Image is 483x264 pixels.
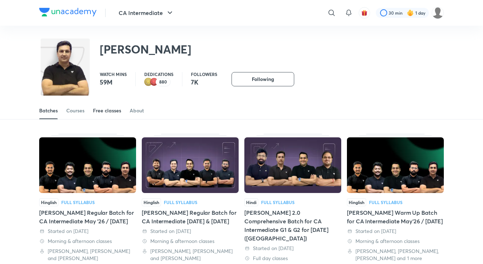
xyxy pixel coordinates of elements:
div: Morning & afternoon classes [142,238,239,245]
button: Following [232,72,294,86]
div: Full Syllabus [369,200,402,204]
p: Watch mins [100,72,127,76]
p: Followers [191,72,217,76]
p: 7K [191,78,217,86]
img: Thumbnail [347,137,444,193]
span: Hinglish [347,198,366,206]
div: Full day classes [244,255,341,262]
div: [PERSON_NAME] Warm Up Batch for CA Intermediate May’26 / [DATE] [347,208,444,225]
a: Courses [66,102,84,119]
span: Hindi [244,198,258,206]
span: Hinglish [142,198,161,206]
div: Started on 12 Mar 2025 [142,228,239,235]
div: Full Syllabus [164,200,197,204]
div: About [130,107,144,114]
div: [PERSON_NAME] 2.0 Comprehensive Batch for CA Intermediate G1 & G2 for [DATE] ([GEOGRAPHIC_DATA]) [244,208,341,243]
div: Morning & afternoon classes [39,238,136,245]
button: CA Intermediate [114,6,178,20]
div: [PERSON_NAME] Regular Batch for CA Intermediate May '26 / [DATE] [39,208,136,225]
div: Started on 14 Jul 2025 [39,228,136,235]
div: Full Syllabus [261,200,295,204]
a: Batches [39,102,58,119]
span: Following [252,76,274,83]
a: Company Logo [39,8,97,18]
div: Batches [39,107,58,114]
div: Nakul Katheria, Ankit Oberoi and Arvind Tuli [142,248,239,262]
p: 880 [159,80,167,85]
h2: [PERSON_NAME] [100,42,191,56]
div: Started on 11 Sep 2023 [244,245,341,252]
img: Thumbnail [142,137,239,193]
div: Full Syllabus [61,200,95,204]
p: Dedications [144,72,173,76]
img: streak [407,9,414,16]
div: Rahul Panchal, Nakul Katheria, Ankit Oberoi and 1 more [347,248,444,262]
span: Hinglish [39,198,58,206]
div: Morning & afternoon classes [347,238,444,245]
button: avatar [359,7,370,19]
img: Soumee [432,7,444,19]
img: educator badge2 [144,78,153,86]
a: About [130,102,144,119]
div: Nakul Katheria, Ankit Oberoi and Arvind Tuli [39,248,136,262]
img: Thumbnail [39,137,136,193]
img: educator badge1 [150,78,159,86]
div: Courses [66,107,84,114]
img: Thumbnail [244,137,341,193]
div: Started on 2 Jun 2025 [347,228,444,235]
img: Company Logo [39,8,97,16]
div: [PERSON_NAME] Regular Batch for CA Intermediate [DATE] & [DATE] [142,208,239,225]
p: 59M [100,78,127,86]
div: Free classes [93,107,121,114]
img: class [41,40,90,96]
img: avatar [361,10,368,16]
a: Free classes [93,102,121,119]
